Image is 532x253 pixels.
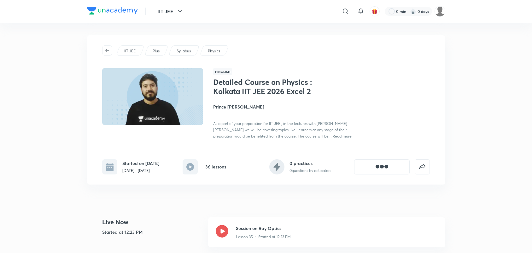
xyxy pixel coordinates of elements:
h6: 0 practices [289,160,331,167]
span: Read more [332,133,352,138]
button: [object Object] [354,159,410,174]
p: Lesson 35 • Started at 12:23 PM [236,234,291,240]
h3: Session on Ray Optics [236,225,438,232]
button: avatar [370,6,380,16]
p: IIT JEE [124,48,136,54]
a: Plus [151,48,161,54]
h5: Started at 12:23 PM [102,229,203,235]
h4: Live Now [102,217,203,227]
img: streak [410,8,416,15]
button: IIT JEE [154,5,187,18]
p: Syllabus [177,48,191,54]
h4: Prince [PERSON_NAME] [213,103,354,110]
span: Hinglish [213,68,232,75]
p: Plus [153,48,160,54]
a: IIT JEE [123,48,137,54]
p: [DATE] - [DATE] [122,168,160,174]
span: As a part of your preparation for IIT JEE , in the lectures with [PERSON_NAME] [PERSON_NAME] we w... [213,121,347,138]
p: 0 questions by educators [289,168,331,174]
h1: Detailed Course on Physics : Kolkata IIT JEE 2026 Excel 2 [213,78,316,96]
a: Syllabus [175,48,192,54]
h6: Started on [DATE] [122,160,160,167]
p: Physics [208,48,220,54]
button: false [415,159,430,174]
a: Physics [207,48,221,54]
img: Sudipta Bose [435,6,445,17]
a: Company Logo [87,7,138,16]
h6: 36 lessons [205,163,226,170]
img: Company Logo [87,7,138,15]
img: avatar [372,9,377,14]
img: Thumbnail [101,68,204,126]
